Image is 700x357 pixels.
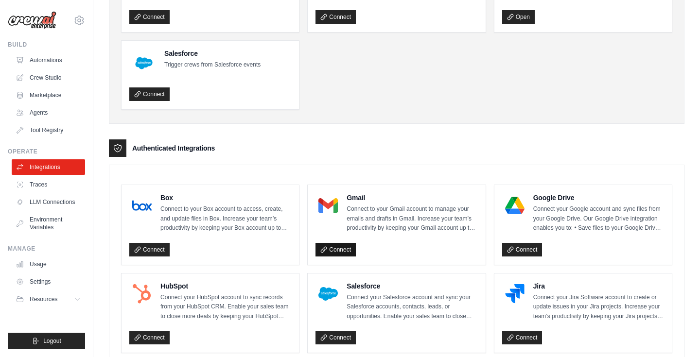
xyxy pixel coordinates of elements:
[164,49,261,58] h4: Salesforce
[8,148,85,155] div: Operate
[12,87,85,103] a: Marketplace
[164,60,261,70] p: Trigger crews from Salesforce events
[129,10,170,24] a: Connect
[12,122,85,138] a: Tool Registry
[12,177,85,192] a: Traces
[505,284,525,304] img: Jira Logo
[8,245,85,253] div: Manage
[12,52,85,68] a: Automations
[502,10,535,24] a: Open
[12,159,85,175] a: Integrations
[347,293,477,322] p: Connect your Salesforce account and sync your Salesforce accounts, contacts, leads, or opportunit...
[12,105,85,120] a: Agents
[12,212,85,235] a: Environment Variables
[132,143,215,153] h3: Authenticated Integrations
[318,284,338,304] img: Salesforce Logo
[12,274,85,289] a: Settings
[533,193,664,203] h4: Google Drive
[347,193,477,203] h4: Gmail
[315,10,356,24] a: Connect
[132,51,156,75] img: Salesforce Logo
[502,243,542,256] a: Connect
[533,293,664,322] p: Connect your Jira Software account to create or update issues in your Jira projects. Increase you...
[315,243,356,256] a: Connect
[8,41,85,49] div: Build
[315,331,356,344] a: Connect
[129,331,170,344] a: Connect
[160,281,291,291] h4: HubSpot
[12,194,85,210] a: LLM Connections
[132,284,152,304] img: HubSpot Logo
[12,291,85,307] button: Resources
[533,204,664,233] p: Connect your Google account and sync files from your Google Drive. Our Google Drive integration e...
[347,204,477,233] p: Connect to your Gmail account to manage your emails and drafts in Gmail. Increase your team’s pro...
[12,70,85,85] a: Crew Studio
[129,243,170,256] a: Connect
[505,196,525,215] img: Google Drive Logo
[160,204,291,233] p: Connect to your Box account to access, create, and update files in Box. Increase your team’s prod...
[12,256,85,272] a: Usage
[132,196,152,215] img: Box Logo
[347,281,477,291] h4: Salesforce
[8,333,85,349] button: Logout
[129,87,170,101] a: Connect
[160,293,291,322] p: Connect your HubSpot account to sync records from your HubSpot CRM. Enable your sales team to clo...
[318,196,338,215] img: Gmail Logo
[502,331,542,344] a: Connect
[30,295,57,303] span: Resources
[43,337,61,345] span: Logout
[160,193,291,203] h4: Box
[8,11,56,30] img: Logo
[533,281,664,291] h4: Jira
